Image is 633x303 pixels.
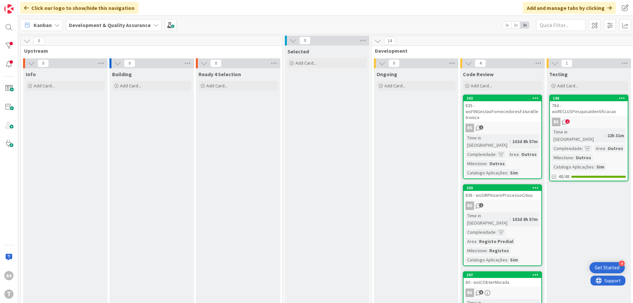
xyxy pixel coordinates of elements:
[550,95,628,116] div: 186784 - wsRECLUSPesquisaIdentificacao
[466,256,507,263] div: Catalogo Aplicações
[26,71,36,77] span: Info
[124,59,135,67] span: 0
[549,71,568,77] span: Testing
[606,132,626,139] div: 22h 31m
[565,119,570,124] span: 2
[553,96,628,101] div: 186
[619,260,625,266] div: 4
[210,59,222,67] span: 0
[24,47,274,54] span: Upstream
[466,151,496,158] div: Complexidade
[464,101,541,122] div: 835 - wsFINGestaoFornecedoresFaturaEletronica
[605,132,606,139] span: :
[34,21,52,29] span: Kanban
[488,160,506,167] div: Outros
[466,134,510,149] div: Time in [GEOGRAPHIC_DATA]
[33,37,45,45] span: 0
[477,238,515,245] div: Registo Predial
[552,118,560,126] div: BS
[467,186,541,190] div: 203
[605,145,606,152] span: :
[589,262,625,273] div: Open Get Started checklist, remaining modules: 4
[464,95,541,122] div: 202835 - wsFINGestaoFornecedoresFaturaEletronica
[496,151,497,158] span: :
[388,59,400,67] span: 0
[552,163,594,170] div: Catalogo Aplicações
[552,154,573,161] div: Milestone
[471,83,492,89] span: Add Card...
[487,247,488,254] span: :
[466,288,474,297] div: BS
[507,256,508,263] span: :
[550,101,628,116] div: 784 - wsRECLUSPesquisaIdentificacao
[466,247,487,254] div: Milestone
[466,169,507,176] div: Catalogo Aplicações
[464,278,541,287] div: 80 - wsICObterMorada
[488,247,511,254] div: Registos
[479,125,483,130] span: 1
[520,22,529,28] span: 3x
[467,96,541,101] div: 202
[198,71,241,77] span: Ready 4 Selection
[510,138,511,145] span: :
[464,124,541,132] div: BS
[595,163,606,170] div: Sim
[384,37,395,45] span: 14
[479,203,483,207] span: 1
[523,2,616,14] div: Add and manage tabs by clicking
[384,83,406,89] span: Add Card...
[38,59,49,67] span: 0
[574,154,593,161] div: Outros
[520,151,538,158] div: Outros
[464,288,541,297] div: BS
[464,272,541,278] div: 297
[69,22,151,28] b: Development & Quality Assurance
[508,169,520,176] div: Sim
[466,228,496,236] div: Complexidade
[464,201,541,210] div: BS
[536,19,586,31] input: Quick Filter...
[4,4,14,14] img: Visit kanbanzone.com
[464,185,541,199] div: 203838 - wsSIRPInserirProcessoCitius
[464,95,541,101] div: 202
[475,59,486,67] span: 4
[4,289,14,299] div: T
[466,124,474,132] div: BS
[479,290,483,294] span: 5
[594,145,605,152] div: Area
[508,151,519,158] div: Area
[466,201,474,210] div: BS
[550,95,628,101] div: 186
[552,145,582,152] div: Complexidade
[466,238,476,245] div: Area
[519,151,520,158] span: :
[561,59,572,67] span: 1
[467,273,541,277] div: 297
[487,160,488,167] span: :
[476,238,477,245] span: :
[502,22,511,28] span: 1x
[287,48,309,55] span: Selected
[112,71,132,77] span: Building
[14,1,30,9] span: Support
[120,83,141,89] span: Add Card...
[552,128,605,143] div: Time in [GEOGRAPHIC_DATA]
[510,216,511,223] span: :
[557,83,578,89] span: Add Card...
[466,160,487,167] div: Milestone
[34,83,55,89] span: Add Card...
[511,22,520,28] span: 2x
[464,272,541,287] div: 29780 - wsICObterMorada
[464,191,541,199] div: 838 - wsSIRPInserirProcessoCitius
[496,228,497,236] span: :
[507,169,508,176] span: :
[4,271,14,280] div: BS
[463,71,494,77] span: Code Review
[466,212,510,227] div: Time in [GEOGRAPHIC_DATA]
[595,264,619,271] div: Get Started
[206,83,227,89] span: Add Card...
[594,163,595,170] span: :
[464,185,541,191] div: 203
[582,145,583,152] span: :
[511,138,539,145] div: 102d 8h 57m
